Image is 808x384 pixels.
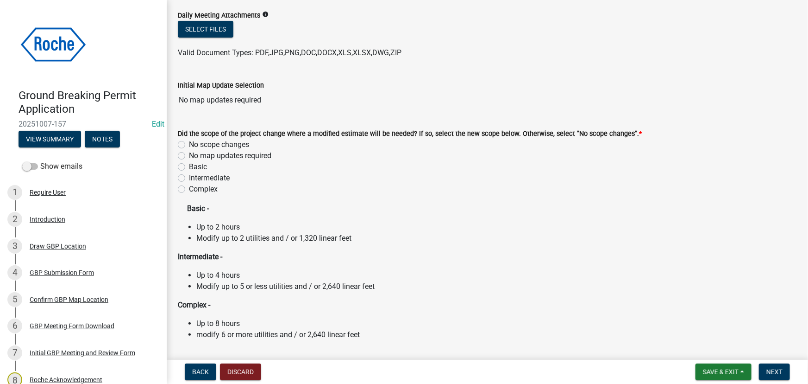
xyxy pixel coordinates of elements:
[196,233,797,244] li: Modify up to 2 utilities and / or 1,320 linear feet
[178,301,210,309] strong: Complex -
[766,368,783,376] span: Next
[185,364,216,380] button: Back
[30,350,135,356] div: Initial GBP Meeting and Review Form
[19,120,148,128] span: 20251007-157
[19,89,159,116] h4: Ground Breaking Permit Application
[187,204,209,213] strong: Basic -
[152,120,164,128] a: Edit
[189,161,207,173] label: Basic
[189,139,249,150] label: No scope changes
[30,269,94,276] div: GBP Submission Form
[178,131,642,137] label: Did the scope of the project change where a modified estimate will be needed? If so, select the n...
[85,131,120,147] button: Notes
[7,346,22,360] div: 7
[30,377,102,383] div: Roche Acknowledgement
[262,11,269,18] i: info
[152,120,164,128] wm-modal-confirm: Edit Application Number
[192,368,209,376] span: Back
[7,185,22,200] div: 1
[695,364,752,380] button: Save & Exit
[7,292,22,307] div: 5
[19,131,81,147] button: View Summary
[178,48,401,57] span: Valid Document Types: PDF,JPG,PNG,DOC,DOCX,XLS,XLSX,DWG,ZIP
[7,212,22,227] div: 2
[178,83,264,89] label: Initial Map Update Selection
[189,173,230,184] label: Intermediate
[22,161,82,172] label: Show emails
[196,318,797,329] li: Up to 8 hours
[220,364,261,380] button: Discard
[19,136,81,143] wm-modal-confirm: Summary
[7,265,22,280] div: 4
[759,364,790,380] button: Next
[30,296,108,303] div: Confirm GBP Map Location
[703,368,739,376] span: Save & Exit
[7,319,22,333] div: 6
[196,270,797,281] li: Up to 4 hours
[30,323,114,329] div: GBP Meeting Form Download
[19,10,88,79] img: Roche
[196,222,797,233] li: Up to 2 hours
[189,184,218,195] label: Complex
[30,216,65,223] div: Introduction
[196,329,797,340] li: modify 6 or more utilities and / or 2,640 linear feet
[178,252,222,261] strong: Intermediate -
[85,136,120,143] wm-modal-confirm: Notes
[178,21,233,38] button: Select files
[178,13,260,19] label: Daily Meeting Attachments
[189,150,271,161] label: No map updates required
[30,243,86,250] div: Draw GBP Location
[7,239,22,254] div: 3
[196,281,797,292] li: Modify up to 5 or less utilities and / or 2,640 linear feet
[30,189,66,196] div: Require User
